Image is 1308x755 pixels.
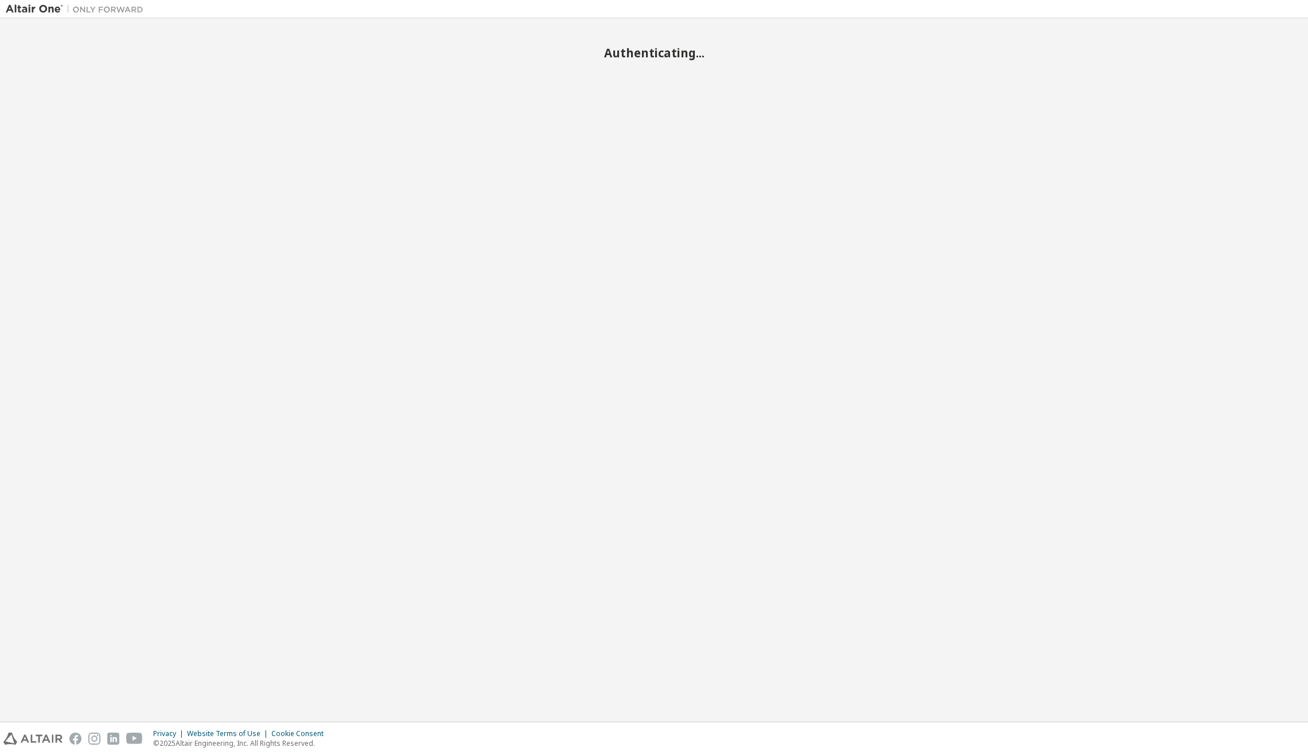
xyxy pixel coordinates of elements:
img: facebook.svg [69,733,81,745]
img: altair_logo.svg [3,733,63,745]
h2: Authenticating... [6,45,1302,60]
img: youtube.svg [126,733,143,745]
img: Altair One [6,3,149,15]
p: © 2025 Altair Engineering, Inc. All Rights Reserved. [153,738,330,748]
div: Privacy [153,729,187,738]
img: instagram.svg [88,733,100,745]
div: Cookie Consent [271,729,330,738]
div: Website Terms of Use [187,729,271,738]
img: linkedin.svg [107,733,119,745]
